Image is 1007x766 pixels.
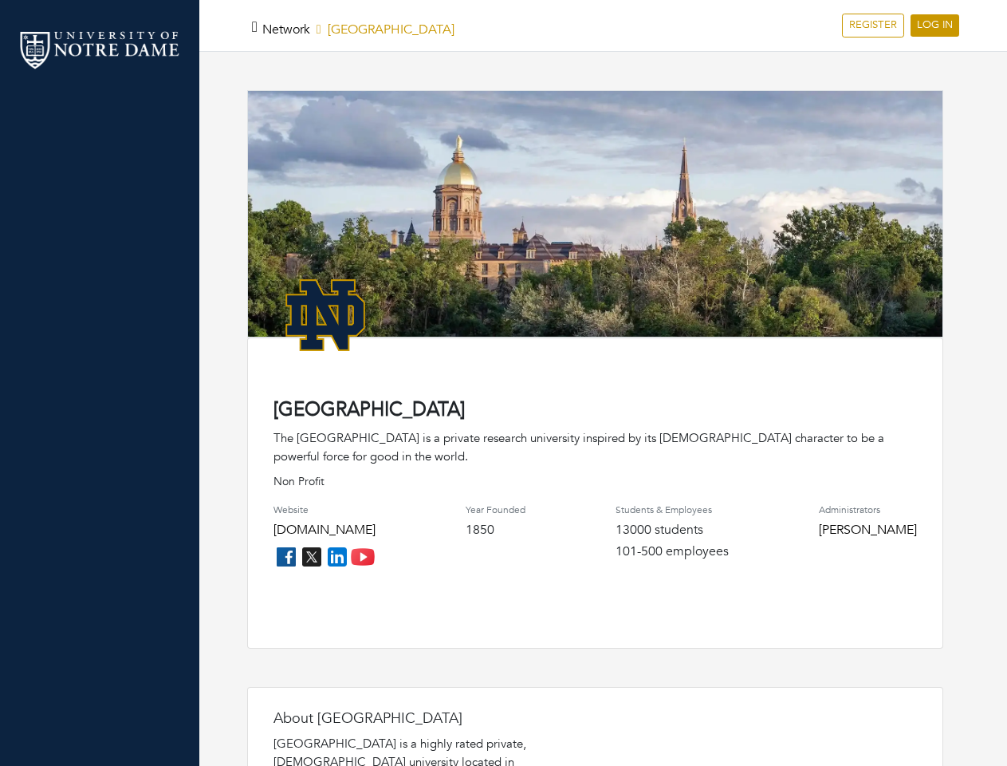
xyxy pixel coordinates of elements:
[273,473,917,490] p: Non Profit
[273,710,592,728] h4: About [GEOGRAPHIC_DATA]
[299,544,325,570] img: twitter_icon-7d0bafdc4ccc1285aa2013833b377ca91d92330db209b8298ca96278571368c9.png
[842,14,904,38] a: REGISTER
[262,21,310,38] a: Network
[616,523,729,538] h4: 13000 students
[273,504,376,515] h4: Website
[273,429,917,465] div: The [GEOGRAPHIC_DATA] is a private research university inspired by its [DEMOGRAPHIC_DATA] charact...
[273,521,376,539] a: [DOMAIN_NAME]
[819,504,917,515] h4: Administrators
[350,544,376,570] img: youtube_icon-fc3c61c8c22f3cdcae68f2f17984f5f016928f0ca0694dd5da90beefb88aa45e.png
[273,544,299,570] img: facebook_icon-256f8dfc8812ddc1b8eade64b8eafd8a868ed32f90a8d2bb44f507e1979dbc24.png
[616,504,729,515] h4: Students & Employees
[262,22,454,38] h5: [GEOGRAPHIC_DATA]
[616,544,729,559] h4: 101-500 employees
[273,399,917,422] h4: [GEOGRAPHIC_DATA]
[248,91,942,357] img: rare_disease_hero-1920%20copy.png
[325,544,350,570] img: linkedin_icon-84db3ca265f4ac0988026744a78baded5d6ee8239146f80404fb69c9eee6e8e7.png
[466,504,525,515] h4: Year Founded
[819,521,917,539] a: [PERSON_NAME]
[466,523,525,538] h4: 1850
[16,28,183,72] img: nd_logo.png
[273,263,377,367] img: NotreDame_Logo.png
[911,14,959,37] a: LOG IN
